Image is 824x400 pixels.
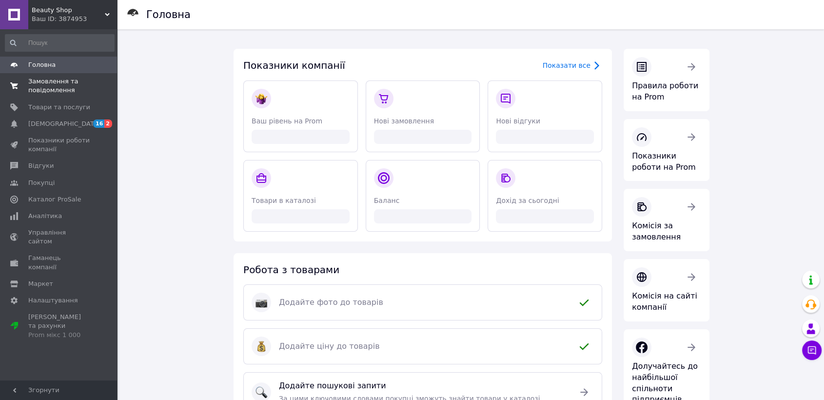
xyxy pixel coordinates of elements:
a: Комісія за замовлення [624,189,709,251]
span: Комісія на сайті компанії [632,291,697,312]
div: Prom мікс 1 000 [28,331,90,340]
span: Дохід за сьогодні [496,197,559,204]
span: Каталог ProSale [28,195,81,204]
span: Показники компанії [243,60,345,71]
a: :camera:Додайте фото до товарів [243,284,602,320]
span: Головна [28,60,56,69]
span: Товари в каталозі [252,197,316,204]
span: Відгуки [28,161,54,170]
span: Робота з товарами [243,264,339,276]
input: Пошук [5,34,115,52]
span: [DEMOGRAPHIC_DATA] [28,120,100,128]
span: Додайте пошукові запити [279,380,567,392]
span: Покупці [28,179,55,187]
span: Налаштування [28,296,78,305]
span: Комісія за замовлення [632,221,681,241]
span: Замовлення та повідомлення [28,77,90,95]
span: Ваш рівень на Prom [252,117,322,125]
span: Додайте фото до товарів [279,297,567,308]
span: Гаманець компанії [28,254,90,271]
img: :camera: [255,297,267,308]
a: Правила роботи на Prom [624,49,709,111]
span: 2 [104,120,112,128]
span: Маркет [28,280,53,288]
span: [PERSON_NAME] та рахунки [28,313,90,340]
span: Beauty Shop [32,6,105,15]
img: :moneybag: [255,340,267,352]
span: Нові відгуки [496,117,540,125]
a: Показати все [543,60,602,71]
img: :woman-shrugging: [255,93,267,104]
span: Показники роботи на Prom [632,151,696,172]
span: Баланс [374,197,400,204]
a: Комісія на сайті компанії [624,259,709,321]
a: Показники роботи на Prom [624,119,709,181]
span: Нові замовлення [374,117,434,125]
div: Показати все [543,60,590,70]
span: 16 [93,120,104,128]
span: Правила роботи на Prom [632,81,698,101]
h1: Головна [146,9,191,20]
span: Додайте ціну до товарів [279,341,567,352]
span: Управління сайтом [28,228,90,246]
a: :moneybag:Додайте ціну до товарів [243,328,602,364]
span: Товари та послуги [28,103,90,112]
div: Ваш ID: 3874953 [32,15,117,23]
img: :mag: [255,386,267,398]
span: Показники роботи компанії [28,136,90,154]
span: Аналітика [28,212,62,220]
button: Чат з покупцем [802,340,822,360]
